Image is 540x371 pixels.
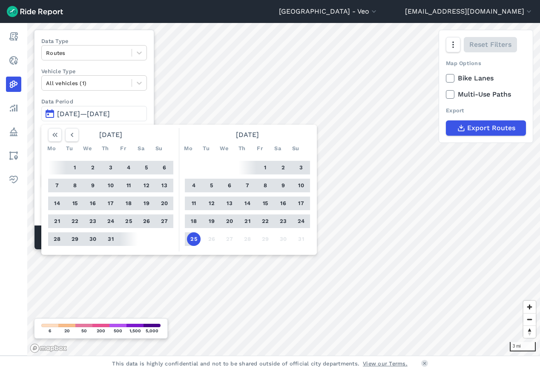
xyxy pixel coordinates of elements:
[259,179,272,192] button: 8
[523,313,536,325] button: Zoom out
[50,232,64,246] button: 28
[241,179,254,192] button: 7
[104,179,118,192] button: 10
[259,197,272,210] button: 15
[181,142,195,155] div: Mo
[30,343,67,353] a: Mapbox logo
[45,142,58,155] div: Mo
[6,53,21,68] a: Realtime
[253,142,267,155] div: Fr
[276,161,290,174] button: 2
[241,214,254,228] button: 21
[259,161,272,174] button: 1
[80,142,94,155] div: We
[294,179,308,192] button: 10
[41,97,147,106] label: Data Period
[510,342,536,351] div: 3 mi
[140,179,153,192] button: 12
[181,128,313,142] div: [DATE]
[63,142,76,155] div: Tu
[122,161,135,174] button: 4
[294,161,308,174] button: 3
[158,214,171,228] button: 27
[158,197,171,210] button: 20
[68,197,82,210] button: 15
[122,197,135,210] button: 18
[523,301,536,313] button: Zoom in
[223,232,236,246] button: 27
[241,232,254,246] button: 28
[205,214,218,228] button: 19
[104,232,118,246] button: 31
[446,120,526,136] button: Export Routes
[223,214,236,228] button: 20
[27,23,540,356] canvas: Map
[199,142,213,155] div: Tu
[41,106,147,121] button: [DATE]—[DATE]
[86,232,100,246] button: 30
[235,142,249,155] div: Th
[205,179,218,192] button: 5
[86,161,100,174] button: 2
[405,6,533,17] button: [EMAIL_ADDRESS][DOMAIN_NAME]
[41,37,147,45] label: Data Type
[6,29,21,44] a: Report
[276,214,290,228] button: 23
[223,197,236,210] button: 13
[276,232,290,246] button: 30
[446,106,526,114] div: Export
[259,232,272,246] button: 29
[104,161,118,174] button: 3
[6,77,21,92] a: Heatmaps
[152,142,166,155] div: Su
[50,179,64,192] button: 7
[6,100,21,116] a: Analyze
[86,179,100,192] button: 9
[446,89,526,100] label: Multi-Use Paths
[158,161,171,174] button: 6
[279,6,378,17] button: [GEOGRAPHIC_DATA] - Veo
[122,179,135,192] button: 11
[140,197,153,210] button: 19
[294,214,308,228] button: 24
[104,197,118,210] button: 17
[241,197,254,210] button: 14
[98,142,112,155] div: Th
[187,197,201,210] button: 11
[464,37,517,52] button: Reset Filters
[158,179,171,192] button: 13
[446,59,526,67] div: Map Options
[523,325,536,338] button: Reset bearing to north
[271,142,284,155] div: Sa
[57,110,110,118] span: [DATE]—[DATE]
[68,161,82,174] button: 1
[6,172,21,187] a: Health
[259,214,272,228] button: 22
[187,179,201,192] button: 4
[205,197,218,210] button: 12
[217,142,231,155] div: We
[104,214,118,228] button: 24
[50,214,64,228] button: 21
[134,142,148,155] div: Sa
[86,214,100,228] button: 23
[34,225,154,249] div: Matched Trips
[7,6,63,17] img: Ride Report
[187,232,201,246] button: 25
[68,232,82,246] button: 29
[6,148,21,163] a: Areas
[116,142,130,155] div: Fr
[68,179,82,192] button: 8
[469,40,511,50] span: Reset Filters
[205,232,218,246] button: 26
[6,124,21,140] a: Policy
[363,360,408,368] a: View our Terms.
[294,197,308,210] button: 17
[50,197,64,210] button: 14
[86,197,100,210] button: 16
[140,161,153,174] button: 5
[140,214,153,228] button: 26
[467,123,515,133] span: Export Routes
[45,128,177,142] div: [DATE]
[187,214,201,228] button: 18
